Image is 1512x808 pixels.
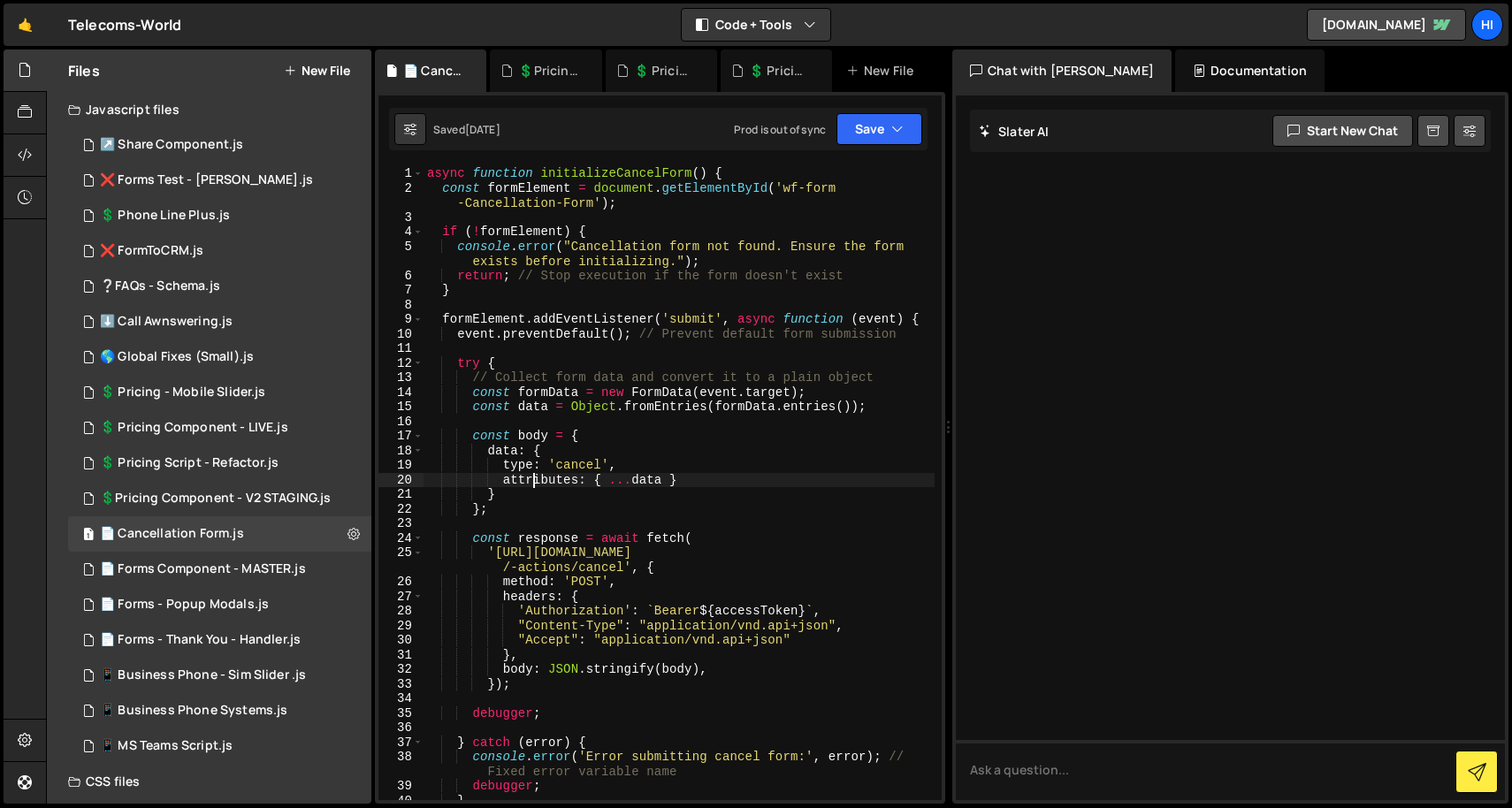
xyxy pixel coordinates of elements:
[403,62,465,80] div: 📄 Cancellation Form.js
[682,9,830,41] button: Code + Tools
[378,648,424,663] div: 31
[68,622,371,658] div: 7158/19460.js
[68,233,371,269] div: 7158/22493.js
[68,163,371,198] div: 7158/22340.js
[378,545,424,575] div: 25
[100,137,243,153] div: ↗️ Share Component.js
[68,61,100,80] h2: Files
[378,327,424,342] div: 10
[68,127,371,163] div: 7158/42337.js
[100,491,331,507] div: 💲Pricing Component - V2 STAGING.js
[952,50,1172,92] div: Chat with [PERSON_NAME]
[378,283,424,298] div: 7
[100,278,220,294] div: ❔FAQs - Schema.js
[100,738,233,754] div: 📱 MS Teams Script.js
[4,4,47,46] a: 🤙
[734,122,826,137] div: Prod is out of sync
[378,662,424,677] div: 32
[100,349,254,365] div: 🌎 Global Fixes (Small).js
[378,502,424,517] div: 22
[378,706,424,721] div: 35
[378,298,424,313] div: 8
[378,458,424,473] div: 19
[68,481,371,516] div: 7158/25820.js
[68,587,371,622] div: 7158/19834.js
[100,243,203,259] div: ❌ FormToCRM.js
[68,339,371,375] div: 7158/25016.js
[846,62,920,80] div: New File
[1175,50,1325,92] div: Documentation
[378,720,424,736] div: 36
[100,561,306,577] div: 📄 Forms Component - MASTER.js
[378,677,424,692] div: 33
[100,597,269,613] div: 📄 Forms - Popup Modals.js
[68,410,371,446] div: 7158/14556.js
[68,658,371,693] div: 7158/21323.js
[100,632,301,648] div: 📄 Forms - Thank You - Handler.js
[68,728,371,764] div: 7158/26371.js
[100,703,287,719] div: 📱 Business Phone Systems.js
[378,181,424,210] div: 2
[378,225,424,240] div: 4
[378,531,424,546] div: 24
[68,446,371,481] div: 7158/31009.js
[100,667,306,683] div: 📱 Business Phone - Sim Slider .js
[378,619,424,634] div: 29
[100,455,279,471] div: 💲 Pricing Script - Refactor.js
[68,14,181,35] div: Telecoms-World
[1272,115,1413,147] button: Start new chat
[100,314,233,330] div: ⬇️ Call Awnswering.js
[378,385,424,400] div: 14
[100,420,288,436] div: 💲 Pricing Component - LIVE.js
[836,113,922,145] button: Save
[378,487,424,502] div: 21
[378,210,424,225] div: 3
[378,341,424,356] div: 11
[378,590,424,605] div: 27
[100,526,244,542] div: 📄 Cancellation Form.js
[378,429,424,444] div: 17
[465,122,500,137] div: [DATE]
[68,375,371,410] div: 7158/26222.js
[378,356,424,371] div: 12
[378,444,424,459] div: 18
[979,123,1050,140] h2: Slater AI
[68,198,371,233] div: 7158/47524.js
[378,750,424,779] div: 38
[378,312,424,327] div: 9
[68,304,371,339] div: 7158/25631.js
[68,269,371,304] div: 7158/25348.js
[378,240,424,269] div: 5
[378,691,424,706] div: 34
[378,415,424,430] div: 16
[433,122,500,137] div: Saved
[749,62,811,80] div: 💲 Pricing Component - LIVE.js
[634,62,696,80] div: 💲 Pricing Script - Refactor.js
[100,208,230,224] div: 💲 Phone Line Plus.js
[378,269,424,284] div: 6
[378,736,424,751] div: 37
[68,693,371,728] div: 7158/21517.js
[378,166,424,181] div: 1
[83,529,94,543] span: 1
[518,62,580,80] div: 💲Pricing Component - V2 STAGING.js
[68,516,371,552] div: 7158/24334.js
[1471,9,1503,41] a: Hi
[378,370,424,385] div: 13
[47,92,371,127] div: Javascript files
[68,552,371,587] div: 7158/19021.js
[284,64,350,78] button: New File
[378,633,424,648] div: 30
[100,385,265,400] div: 💲 Pricing - Mobile Slider.js
[378,516,424,531] div: 23
[47,764,371,799] div: CSS files
[378,779,424,794] div: 39
[378,604,424,619] div: 28
[378,575,424,590] div: 26
[100,172,313,188] div: ❌ Forms Test - [PERSON_NAME].js
[1307,9,1466,41] a: [DOMAIN_NAME]
[378,473,424,488] div: 20
[378,400,424,415] div: 15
